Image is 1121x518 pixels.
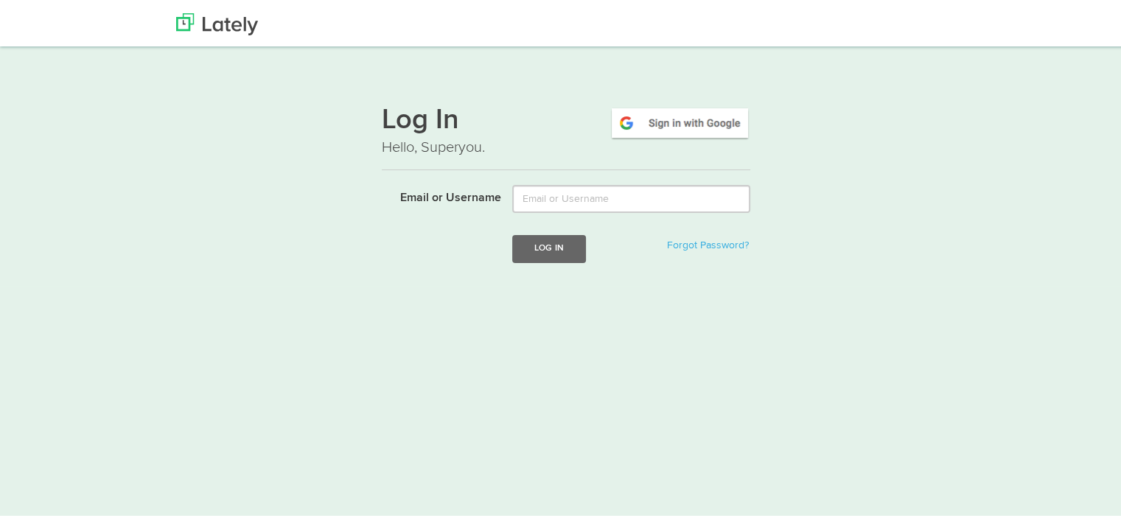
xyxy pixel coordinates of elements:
[382,135,750,156] p: Hello, Superyou.
[176,11,258,33] img: Lately
[382,104,750,135] h1: Log In
[512,183,750,211] input: Email or Username
[371,183,501,205] label: Email or Username
[610,104,750,138] img: google-signin.png
[512,233,586,260] button: Log In
[667,238,749,248] a: Forgot Password?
